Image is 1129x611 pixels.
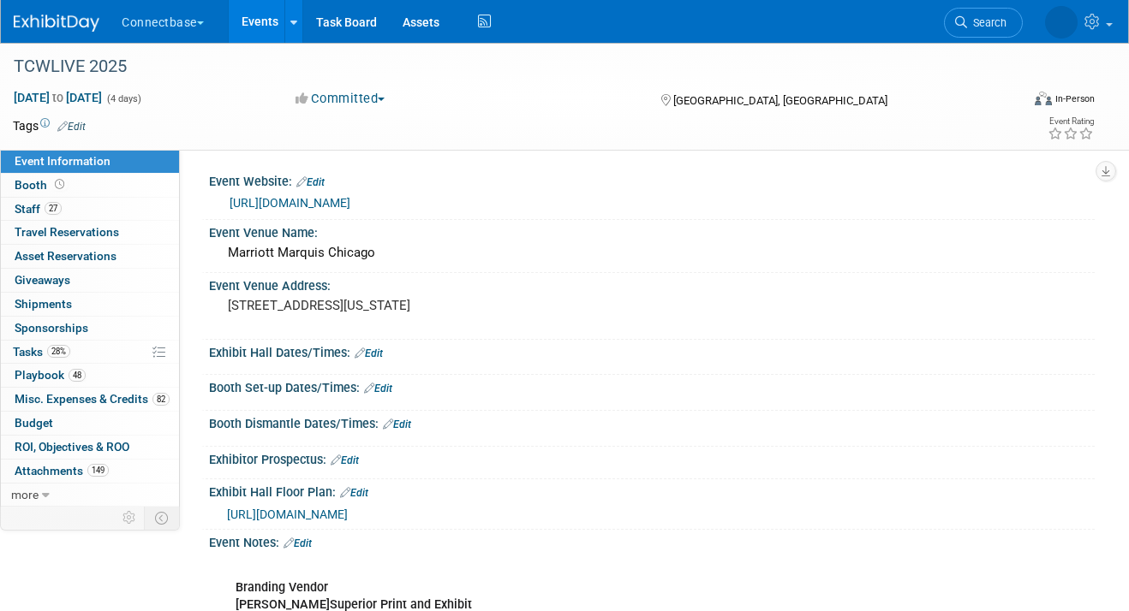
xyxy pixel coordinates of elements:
span: Playbook [15,368,86,382]
span: Attachments [15,464,109,478]
a: Booth [1,174,179,197]
a: Attachments149 [1,460,179,483]
a: Search [944,8,1023,38]
a: Edit [331,454,359,466]
div: Exhibit Hall Dates/Times: [209,340,1095,362]
div: Event Notes: [209,530,1095,552]
span: 48 [69,369,86,382]
a: Tasks28% [1,341,179,364]
span: (4 days) [105,93,141,104]
a: Staff27 [1,198,179,221]
div: In-Person [1054,92,1095,105]
span: [GEOGRAPHIC_DATA], [GEOGRAPHIC_DATA] [673,94,887,107]
span: 82 [152,393,170,406]
a: Giveaways [1,269,179,292]
a: [URL][DOMAIN_NAME] [230,196,350,210]
pre: [STREET_ADDRESS][US_STATE] [228,298,559,313]
span: Booth not reserved yet [51,178,68,191]
div: Event Venue Address: [209,273,1095,294]
span: Staff [15,202,62,216]
span: 149 [87,464,109,477]
div: Event Rating [1048,117,1094,126]
div: TCWLIVE 2025 [8,51,1002,82]
div: Exhibitor Prospectus: [209,447,1095,469]
td: Tags [13,117,86,134]
span: 27 [45,202,62,215]
a: Event Information [1,150,179,173]
span: ROI, Objectives & ROO [15,440,129,454]
a: Edit [57,121,86,133]
span: Budget [15,416,53,430]
b: Branding Vendor [236,580,328,595]
td: Personalize Event Tab Strip [115,507,145,529]
span: Shipments [15,297,72,311]
a: Playbook48 [1,364,179,387]
span: Giveaways [15,273,70,287]
a: Budget [1,412,179,435]
span: [DATE] [DATE] [13,90,103,105]
img: Format-Inperson.png [1035,92,1052,105]
a: Sponsorships [1,317,179,340]
img: ExhibitDay [14,15,99,32]
div: Event Format [936,89,1096,115]
span: Asset Reservations [15,249,116,263]
a: [URL][DOMAIN_NAME] [227,507,348,521]
button: Committed [290,90,391,108]
span: Event Information [15,154,111,168]
div: Marriott Marquis Chicago [222,240,1082,266]
a: Edit [284,537,312,549]
span: Misc. Expenses & Credits [15,392,170,406]
a: Misc. Expenses & Credits82 [1,388,179,411]
a: Edit [364,383,392,394]
a: Travel Reservations [1,221,179,244]
div: Event Venue Name: [209,220,1095,241]
a: Edit [296,176,325,188]
a: Edit [383,418,411,430]
span: to [50,91,66,104]
a: more [1,483,179,507]
span: Search [967,16,1007,29]
a: Edit [355,347,383,359]
a: Edit [340,487,368,499]
div: Booth Dismantle Dates/Times: [209,411,1095,433]
span: 28% [47,345,70,358]
div: Booth Set-up Dates/Times: [209,375,1095,397]
a: Asset Reservations [1,245,179,268]
span: more [11,488,39,501]
td: Toggle Event Tabs [145,507,180,529]
span: Booth [15,178,68,192]
img: Melissa Frank [1045,6,1078,39]
span: Sponsorships [15,321,88,335]
div: Event Website: [209,169,1095,191]
span: Travel Reservations [15,225,119,239]
div: Exhibit Hall Floor Plan: [209,479,1095,501]
a: ROI, Objectives & ROO [1,436,179,459]
a: Shipments [1,293,179,316]
span: Tasks [13,345,70,359]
